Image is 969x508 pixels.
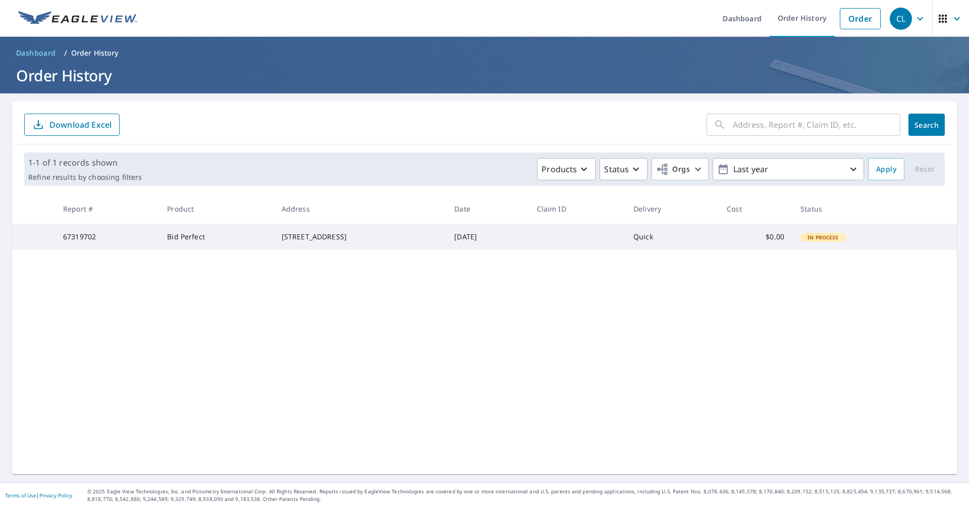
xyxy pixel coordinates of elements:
[274,194,447,224] th: Address
[12,65,957,86] h1: Order History
[55,194,159,224] th: Report #
[917,120,937,130] span: Search
[868,158,904,180] button: Apply
[600,158,648,180] button: Status
[282,232,439,242] div: [STREET_ADDRESS]
[625,224,719,250] td: Quick
[604,163,629,175] p: Status
[625,194,719,224] th: Delivery
[446,224,528,250] td: [DATE]
[908,114,945,136] button: Search
[537,158,596,180] button: Products
[64,47,67,59] li: /
[446,194,528,224] th: Date
[18,11,137,26] img: EV Logo
[713,158,864,180] button: Last year
[12,45,957,61] nav: breadcrumb
[87,488,964,503] p: © 2025 Eagle View Technologies, Inc. and Pictometry International Corp. All Rights Reserved. Repo...
[71,48,119,58] p: Order History
[28,173,142,182] p: Refine results by choosing filters
[39,492,72,499] a: Privacy Policy
[49,119,112,130] p: Download Excel
[719,194,792,224] th: Cost
[12,45,60,61] a: Dashboard
[652,158,709,180] button: Orgs
[24,114,120,136] button: Download Excel
[801,234,845,241] span: In Process
[28,157,142,169] p: 1-1 of 1 records shown
[5,492,72,498] p: |
[55,224,159,250] td: 67319702
[729,161,847,178] p: Last year
[656,163,690,176] span: Orgs
[542,163,577,175] p: Products
[792,194,923,224] th: Status
[159,224,273,250] td: Bid Perfect
[876,163,896,176] span: Apply
[529,194,625,224] th: Claim ID
[159,194,273,224] th: Product
[719,224,792,250] td: $0.00
[5,492,36,499] a: Terms of Use
[16,48,56,58] span: Dashboard
[840,8,881,29] a: Order
[733,111,900,139] input: Address, Report #, Claim ID, etc.
[890,8,912,30] div: CL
